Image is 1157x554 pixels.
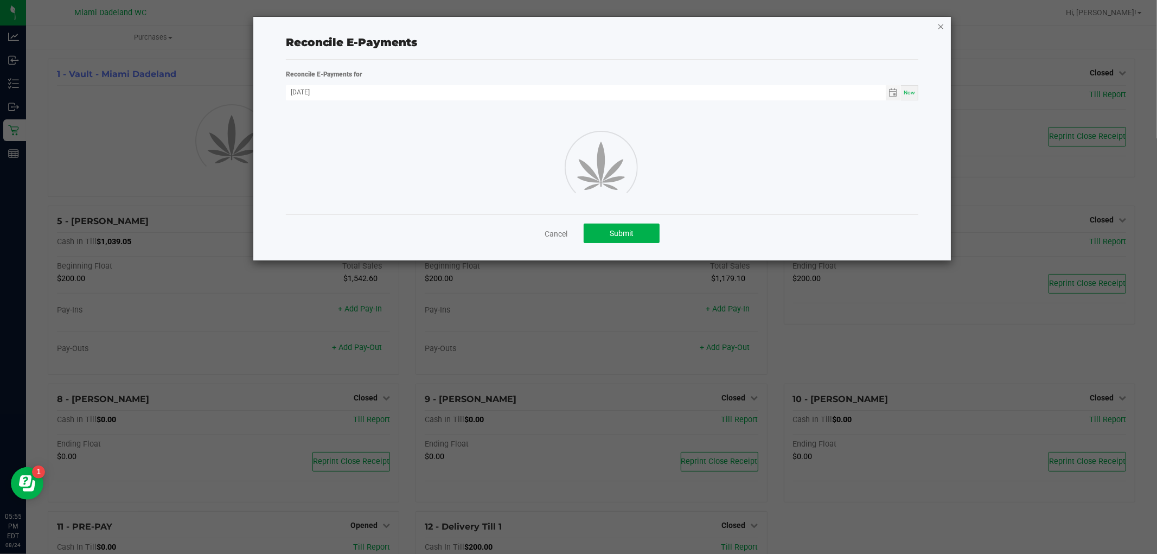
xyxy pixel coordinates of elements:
[286,34,919,50] div: Reconcile E-Payments
[545,228,567,239] a: Cancel
[286,85,886,99] input: Date
[584,224,660,243] button: Submit
[32,466,45,479] iframe: Resource center unread badge
[286,71,363,78] strong: Reconcile E-Payments for
[904,90,915,95] span: Now
[610,229,634,238] span: Submit
[886,85,902,100] span: Toggle calendar
[11,467,43,500] iframe: Resource center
